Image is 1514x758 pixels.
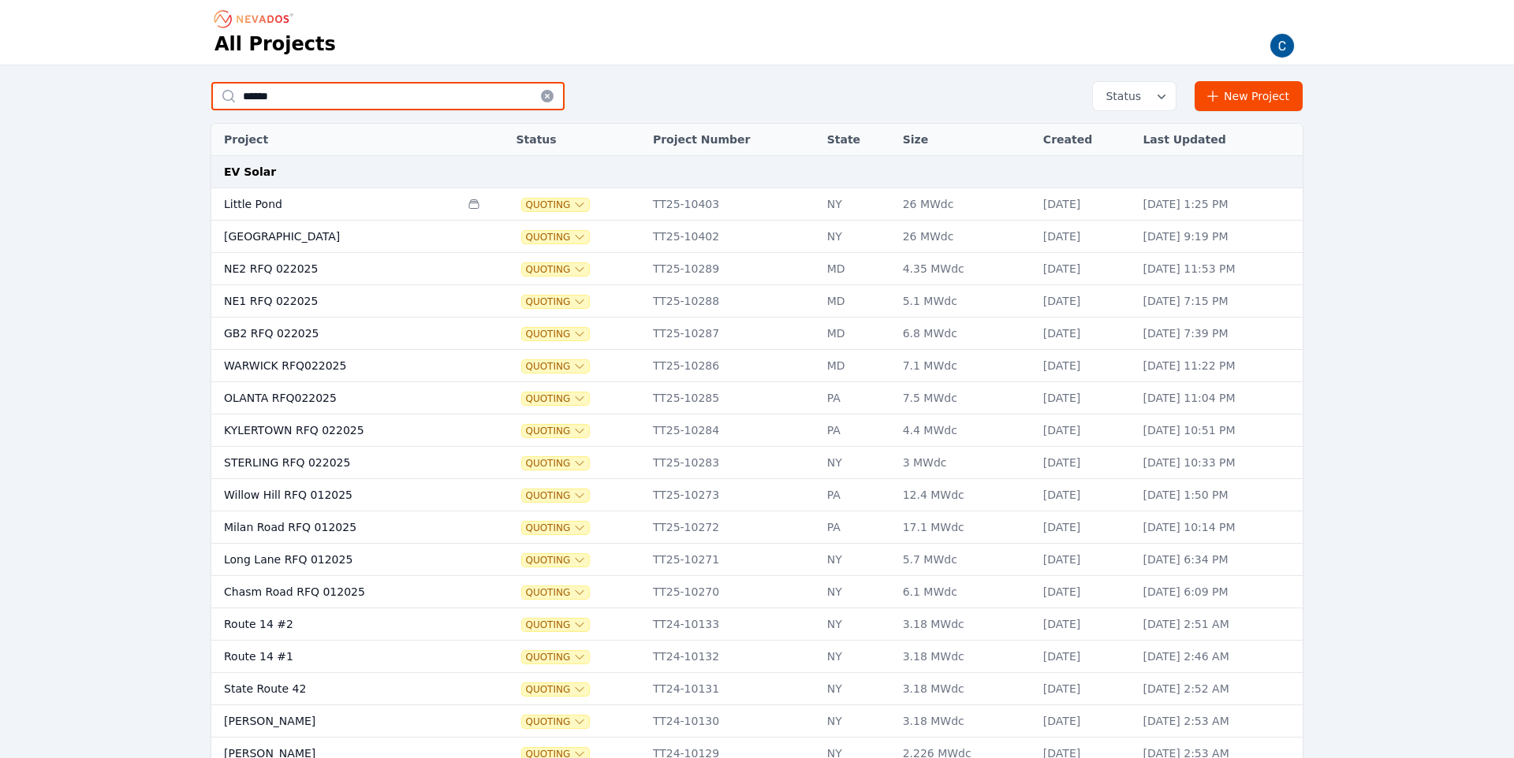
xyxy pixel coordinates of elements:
[645,221,819,253] td: TT25-10402
[1135,188,1303,221] td: [DATE] 1:25 PM
[1035,641,1135,673] td: [DATE]
[522,522,589,534] span: Quoting
[1035,414,1135,447] td: [DATE]
[819,576,895,608] td: NY
[1093,82,1176,110] button: Status
[645,608,819,641] td: TT24-10133
[819,705,895,738] td: NY
[1270,33,1295,58] img: Carmen Brooks
[211,608,460,641] td: Route 14 #2
[1035,253,1135,285] td: [DATE]
[645,124,819,156] th: Project Number
[1035,673,1135,705] td: [DATE]
[211,156,1303,188] td: EV Solar
[819,447,895,479] td: NY
[522,489,589,502] button: Quoting
[1135,576,1303,608] td: [DATE] 6:09 PM
[1035,350,1135,382] td: [DATE]
[645,479,819,511] td: TT25-10273
[1135,124,1303,156] th: Last Updated
[522,392,589,405] button: Quoting
[645,253,819,285] td: TT25-10289
[895,350,1035,382] td: 7.1 MWdc
[1135,608,1303,641] td: [DATE] 2:51 AM
[1035,318,1135,350] td: [DATE]
[211,641,460,673] td: Route 14 #1
[1035,705,1135,738] td: [DATE]
[1135,641,1303,673] td: [DATE] 2:46 AM
[1035,124,1135,156] th: Created
[645,641,819,673] td: TT24-10132
[1135,382,1303,414] td: [DATE] 11:04 PM
[1035,608,1135,641] td: [DATE]
[508,124,644,156] th: Status
[1135,350,1303,382] td: [DATE] 11:22 PM
[211,188,460,221] td: Little Pond
[211,544,1303,576] tr: Long Lane RFQ 012025QuotingTT25-10271NY5.7 MWdc[DATE][DATE] 6:34 PM
[211,221,460,253] td: [GEOGRAPHIC_DATA]
[895,285,1035,318] td: 5.1 MWdc
[645,705,819,738] td: TT24-10130
[1035,285,1135,318] td: [DATE]
[1135,544,1303,576] td: [DATE] 6:34 PM
[522,715,589,728] button: Quoting
[1135,221,1303,253] td: [DATE] 9:19 PM
[211,705,1303,738] tr: [PERSON_NAME]QuotingTT24-10130NY3.18 MWdc[DATE][DATE] 2:53 AM
[1035,511,1135,544] td: [DATE]
[522,425,589,437] span: Quoting
[819,382,895,414] td: PA
[211,576,1303,608] tr: Chasm Road RFQ 012025QuotingTT25-10270NY6.1 MWdc[DATE][DATE] 6:09 PM
[211,221,1303,253] tr: [GEOGRAPHIC_DATA]QuotingTT25-10402NY26 MWdc[DATE][DATE] 9:19 PM
[522,651,589,663] button: Quoting
[211,318,1303,350] tr: GB2 RFQ 022025QuotingTT25-10287MD6.8 MWdc[DATE][DATE] 7:39 PM
[1135,414,1303,447] td: [DATE] 10:51 PM
[895,608,1035,641] td: 3.18 MWdc
[522,295,589,308] span: Quoting
[895,705,1035,738] td: 3.18 MWdc
[819,188,895,221] td: NY
[1135,318,1303,350] td: [DATE] 7:39 PM
[1135,253,1303,285] td: [DATE] 11:53 PM
[211,253,1303,285] tr: NE2 RFQ 022025QuotingTT25-10289MD4.35 MWdc[DATE][DATE] 11:53 PM
[211,350,460,382] td: WARWICK RFQ022025
[819,221,895,253] td: NY
[1195,81,1303,111] a: New Project
[211,608,1303,641] tr: Route 14 #2QuotingTT24-10133NY3.18 MWdc[DATE][DATE] 2:51 AM
[522,586,589,599] button: Quoting
[819,673,895,705] td: NY
[214,32,336,57] h1: All Projects
[895,673,1035,705] td: 3.18 MWdc
[1035,188,1135,221] td: [DATE]
[645,544,819,576] td: TT25-10271
[522,263,589,276] span: Quoting
[895,479,1035,511] td: 12.4 MWdc
[895,318,1035,350] td: 6.8 MWdc
[895,253,1035,285] td: 4.35 MWdc
[522,683,589,696] button: Quoting
[645,350,819,382] td: TT25-10286
[211,576,460,608] td: Chasm Road RFQ 012025
[819,253,895,285] td: MD
[645,318,819,350] td: TT25-10287
[645,188,819,221] td: TT25-10403
[522,619,589,631] span: Quoting
[211,188,1303,221] tr: Little PondQuotingTT25-10403NY26 MWdc[DATE][DATE] 1:25 PM
[895,382,1035,414] td: 7.5 MWdc
[1135,447,1303,479] td: [DATE] 10:33 PM
[645,285,819,318] td: TT25-10288
[895,544,1035,576] td: 5.7 MWdc
[895,511,1035,544] td: 17.1 MWdc
[522,328,589,340] button: Quoting
[895,641,1035,673] td: 3.18 MWdc
[645,414,819,447] td: TT25-10284
[522,360,589,373] button: Quoting
[522,457,589,470] span: Quoting
[211,414,460,447] td: KYLERTOWN RFQ 022025
[819,414,895,447] td: PA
